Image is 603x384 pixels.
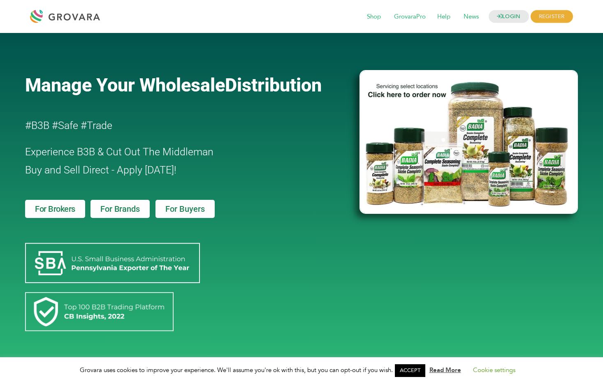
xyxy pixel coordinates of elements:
[100,205,139,213] span: For Brands
[80,366,524,374] span: Grovara uses cookies to improve your experience. We'll assume you're ok with this, but you can op...
[25,164,176,176] span: Buy and Sell Direct - Apply [DATE]!
[361,12,387,21] a: Shop
[388,12,431,21] a: GrovaraPro
[90,200,149,218] a: For Brands
[531,10,573,23] span: REGISTER
[473,366,515,374] a: Cookie settings
[388,9,431,25] span: GrovaraPro
[25,74,346,96] a: Manage Your WholesaleDistribution
[165,205,205,213] span: For Buyers
[361,9,387,25] span: Shop
[458,12,485,21] a: News
[431,9,456,25] span: Help
[458,9,485,25] span: News
[489,10,529,23] a: LOGIN
[35,205,75,213] span: For Brokers
[25,146,213,158] span: Experience B3B & Cut Out The Middleman
[25,117,312,135] h2: #B3B #Safe #Trade
[429,366,461,374] a: Read More
[431,12,456,21] a: Help
[225,74,322,96] span: Distribution
[395,364,425,377] a: ACCEPT
[25,200,85,218] a: For Brokers
[25,74,225,96] span: Manage Your Wholesale
[155,200,215,218] a: For Buyers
